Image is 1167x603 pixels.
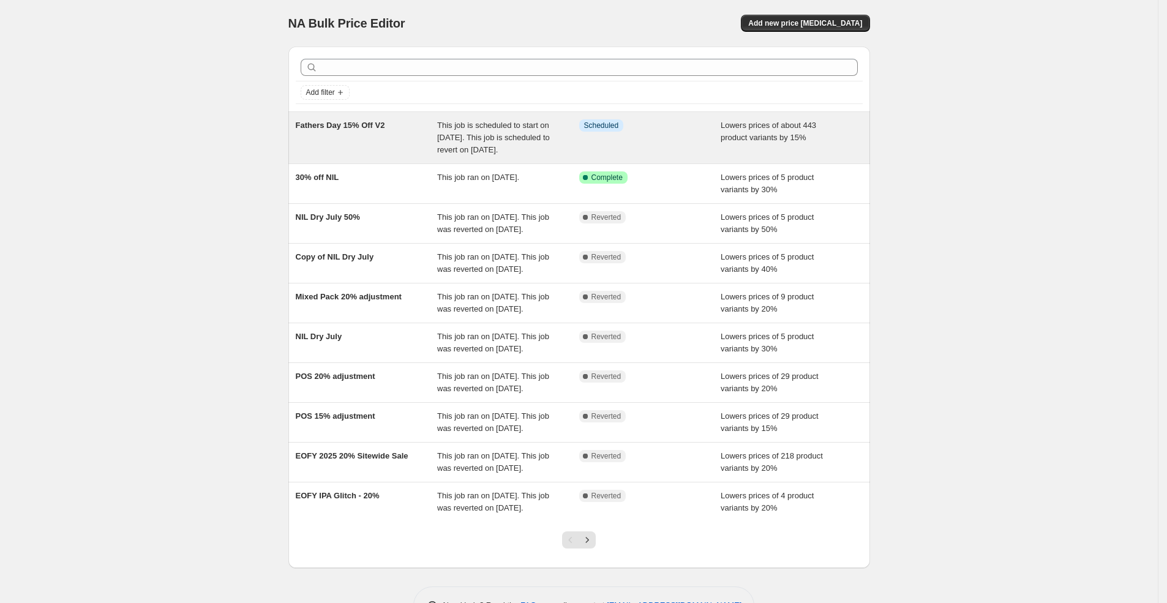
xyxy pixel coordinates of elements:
span: EOFY 2025 20% Sitewide Sale [296,451,408,460]
span: This job ran on [DATE]. This job was reverted on [DATE]. [437,252,549,274]
span: NIL Dry July [296,332,342,341]
span: Lowers prices of 5 product variants by 30% [721,332,814,353]
span: This job ran on [DATE]. This job was reverted on [DATE]. [437,451,549,473]
span: Reverted [591,292,621,302]
span: 30% off NIL [296,173,339,182]
span: Lowers prices of about 443 product variants by 15% [721,121,816,142]
span: This job ran on [DATE]. This job was reverted on [DATE]. [437,212,549,234]
span: Lowers prices of 218 product variants by 20% [721,451,823,473]
span: NA Bulk Price Editor [288,17,405,30]
span: Add new price [MEDICAL_DATA] [748,18,862,28]
span: Mixed Pack 20% adjustment [296,292,402,301]
span: Lowers prices of 9 product variants by 20% [721,292,814,313]
span: Fathers Day 15% Off V2 [296,121,385,130]
button: Add filter [301,85,350,100]
span: Lowers prices of 5 product variants by 50% [721,212,814,234]
span: POS 15% adjustment [296,411,375,421]
nav: Pagination [562,531,596,549]
span: This job ran on [DATE]. This job was reverted on [DATE]. [437,372,549,393]
span: Lowers prices of 5 product variants by 40% [721,252,814,274]
span: Scheduled [584,121,619,130]
span: This job is scheduled to start on [DATE]. This job is scheduled to revert on [DATE]. [437,121,550,154]
span: Complete [591,173,623,182]
span: This job ran on [DATE]. This job was reverted on [DATE]. [437,332,549,353]
button: Add new price [MEDICAL_DATA] [741,15,869,32]
span: Reverted [591,451,621,461]
span: This job ran on [DATE]. [437,173,519,182]
span: Lowers prices of 29 product variants by 15% [721,411,819,433]
span: Reverted [591,411,621,421]
span: NIL Dry July 50% [296,212,360,222]
span: Reverted [591,252,621,262]
span: This job ran on [DATE]. This job was reverted on [DATE]. [437,411,549,433]
span: Reverted [591,332,621,342]
span: Reverted [591,372,621,381]
span: EOFY IPA Glitch - 20% [296,491,380,500]
span: Copy of NIL Dry July [296,252,374,261]
span: Lowers prices of 29 product variants by 20% [721,372,819,393]
span: POS 20% adjustment [296,372,375,381]
span: Reverted [591,212,621,222]
button: Next [579,531,596,549]
span: This job ran on [DATE]. This job was reverted on [DATE]. [437,491,549,512]
span: Lowers prices of 5 product variants by 30% [721,173,814,194]
span: This job ran on [DATE]. This job was reverted on [DATE]. [437,292,549,313]
span: Lowers prices of 4 product variants by 20% [721,491,814,512]
span: Add filter [306,88,335,97]
span: Reverted [591,491,621,501]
